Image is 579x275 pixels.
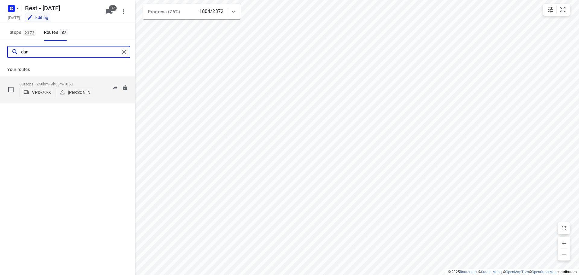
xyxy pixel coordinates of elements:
p: VPD-70-X [32,90,51,95]
p: [PERSON_NAME] [68,90,90,95]
button: VPD-70-X [19,88,55,97]
button: 37 [103,6,115,18]
span: 37 [109,5,117,11]
button: Send to driver [109,82,121,94]
a: Routetitan [460,270,477,274]
a: OpenStreetMap [532,270,557,274]
span: 106u [64,82,73,86]
h5: Best - [DATE] [23,3,101,13]
button: [PERSON_NAME] [57,88,93,97]
span: Stops [10,29,38,36]
span: 2372 [23,30,36,36]
div: You are currently in edit mode. [27,14,48,21]
span: • [63,82,64,86]
div: small contained button group [543,4,570,16]
p: 1804/2372 [199,8,223,15]
p: Your routes [7,66,128,73]
li: © 2025 , © , © © contributors [448,270,577,274]
span: Progress (76%) [148,9,180,14]
button: Fit zoom [557,4,569,16]
input: Search routes [21,47,120,57]
p: 60 stops • 258km • 9h55m [19,82,93,86]
button: More [118,6,130,18]
a: Stadia Maps [481,270,501,274]
button: Map settings [544,4,556,16]
button: Lock route [122,85,128,91]
span: 37 [60,29,68,35]
a: OpenMapTiles [506,270,529,274]
div: Routes [44,29,70,36]
div: Progress (76%)1804/2372 [143,4,241,19]
span: Select [5,84,17,96]
h5: Project date [5,14,23,21]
